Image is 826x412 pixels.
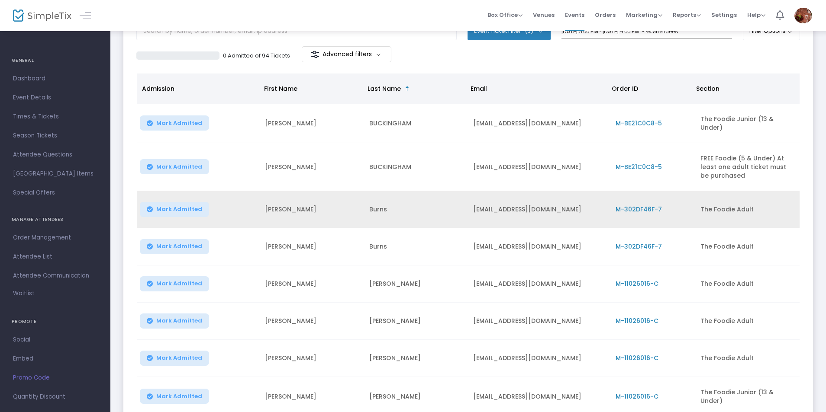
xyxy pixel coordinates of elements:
[156,120,202,127] span: Mark Admitted
[13,251,97,262] span: Attendee List
[695,340,800,377] td: The Foodie Adult
[696,84,720,93] span: Section
[13,270,97,281] span: Attendee Communication
[140,115,209,131] button: Mark Admitted
[156,317,202,324] span: Mark Admitted
[368,84,401,93] span: Last Name
[612,84,638,93] span: Order ID
[626,11,662,19] span: Marketing
[468,191,610,228] td: [EMAIL_ADDRESS][DOMAIN_NAME]
[156,206,202,213] span: Mark Admitted
[616,316,658,325] span: M-11026016-C
[140,313,209,329] button: Mark Admitted
[616,205,662,214] span: M-302DF46F-7
[140,351,209,366] button: Mark Admitted
[140,202,209,217] button: Mark Admitted
[695,143,800,191] td: FREE Foodie (5 & Under) At least one adult ticket must be purchased
[468,265,610,303] td: [EMAIL_ADDRESS][DOMAIN_NAME]
[142,84,174,93] span: Admission
[311,50,319,59] img: filter
[156,355,202,361] span: Mark Admitted
[468,143,610,191] td: [EMAIL_ADDRESS][DOMAIN_NAME]
[12,52,99,69] h4: GENERAL
[695,303,800,340] td: The Foodie Adult
[364,104,468,143] td: BUCKINGHAM
[695,265,800,303] td: The Foodie Adult
[13,187,97,198] span: Special Offers
[468,340,610,377] td: [EMAIL_ADDRESS][DOMAIN_NAME]
[404,85,411,92] span: Sortable
[364,265,468,303] td: [PERSON_NAME]
[260,191,364,228] td: [PERSON_NAME]
[140,239,209,254] button: Mark Admitted
[616,163,662,171] span: M-BE21C0C8-5
[533,4,555,26] span: Venues
[260,104,364,143] td: [PERSON_NAME]
[302,46,391,62] m-button: Advanced filters
[13,353,97,364] span: Embed
[364,228,468,265] td: Burns
[565,4,584,26] span: Events
[364,191,468,228] td: Burns
[13,168,97,179] span: [GEOGRAPHIC_DATA] Items
[673,11,701,19] span: Reports
[13,372,97,383] span: Promo Code
[468,228,610,265] td: [EMAIL_ADDRESS][DOMAIN_NAME]
[695,191,800,228] td: The Foodie Adult
[260,143,364,191] td: [PERSON_NAME]
[13,149,97,160] span: Attendee Questions
[695,228,800,265] td: The Foodie Adult
[13,92,97,103] span: Event Details
[136,22,457,40] input: Search by name, order number, email, ip address
[595,4,616,26] span: Orders
[471,84,487,93] span: Email
[364,303,468,340] td: [PERSON_NAME]
[223,51,290,60] p: 0 Admitted of 94 Tickets
[743,22,800,40] button: Filter Options
[695,104,800,143] td: The Foodie Junior (13 & Under)
[13,289,35,298] span: Waitlist
[487,11,523,19] span: Box Office
[616,279,658,288] span: M-11026016-C
[13,334,97,345] span: Social
[468,303,610,340] td: [EMAIL_ADDRESS][DOMAIN_NAME]
[156,243,202,250] span: Mark Admitted
[616,242,662,251] span: M-302DF46F-7
[260,340,364,377] td: [PERSON_NAME]
[140,159,209,174] button: Mark Admitted
[140,389,209,404] button: Mark Admitted
[260,303,364,340] td: [PERSON_NAME]
[616,119,662,128] span: M-BE21C0C8-5
[13,111,97,122] span: Times & Tickets
[156,163,202,170] span: Mark Admitted
[13,130,97,141] span: Season Tickets
[13,391,97,402] span: Quantity Discount
[140,276,209,291] button: Mark Admitted
[13,73,97,84] span: Dashboard
[616,392,658,401] span: M-11026016-C
[156,393,202,400] span: Mark Admitted
[616,354,658,362] span: M-11026016-C
[260,228,364,265] td: [PERSON_NAME]
[711,4,737,26] span: Settings
[264,84,297,93] span: First Name
[12,313,99,330] h4: PROMOTE
[12,211,99,228] h4: MANAGE ATTENDEES
[468,104,610,143] td: [EMAIL_ADDRESS][DOMAIN_NAME]
[561,28,678,35] span: [DATE] 5:00 PM - [DATE] 9:00 PM • 94 attendees
[260,265,364,303] td: [PERSON_NAME]
[468,22,551,40] button: Event Ticket Filter(3)
[364,340,468,377] td: [PERSON_NAME]
[525,28,533,35] span: (3)
[13,232,97,243] span: Order Management
[156,280,202,287] span: Mark Admitted
[364,143,468,191] td: BUCKINGHAM
[747,11,765,19] span: Help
